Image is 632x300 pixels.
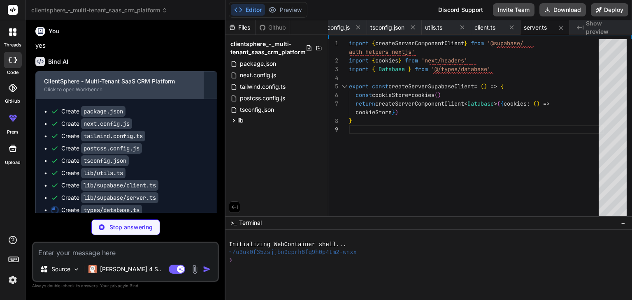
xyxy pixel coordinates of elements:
span: Show preview [586,19,625,36]
h6: You [49,27,60,35]
label: threads [4,42,21,48]
button: Deploy [591,3,628,16]
img: attachment [190,265,200,274]
div: Discord Support [433,3,488,16]
div: 2 [328,56,338,65]
div: Create [61,144,142,152]
span: Database [467,100,494,107]
span: Terminal [239,219,262,227]
span: cookieStore [372,91,408,99]
span: } [464,39,467,47]
button: Download [539,3,586,16]
span: Database [379,65,405,73]
div: Create [61,157,129,165]
img: icon [203,265,211,273]
div: 7 [328,99,338,108]
div: Create [61,107,125,115]
div: 8 [328,117,338,125]
span: privacy [110,283,125,288]
span: = [408,91,411,99]
div: Files [225,23,256,32]
span: ( [497,100,500,107]
span: clientsphere_-_multi-tenant_saas_crm_platform [230,40,306,56]
div: Create [61,169,125,177]
span: postcss.config.js [239,93,286,103]
div: Create [61,132,145,140]
code: next.config.js [81,118,132,129]
div: 1 [328,39,338,48]
button: Invite Team [493,3,534,16]
span: >_ [230,219,237,227]
button: − [619,216,627,229]
div: 6 [328,91,338,99]
span: const [372,83,388,90]
span: cookies [411,91,434,99]
span: Initializing WebContainer shell... [229,241,346,249]
span: client.ts [474,23,495,32]
span: > [494,100,497,107]
span: { [372,65,375,73]
span: { [500,83,504,90]
label: GitHub [5,98,20,105]
span: from [415,65,428,73]
div: 4 [328,74,338,82]
code: tsconfig.json [81,155,129,166]
span: => [543,100,550,107]
code: lib/utils.ts [81,168,125,178]
span: ❯ [229,256,233,264]
span: from [405,57,418,64]
code: lib/supabase/client.ts [81,180,158,191]
span: : [527,100,530,107]
span: tailwind.config.ts [239,82,286,92]
div: Create [61,206,142,214]
label: code [7,69,19,76]
span: } [408,65,411,73]
span: ( [533,100,537,107]
span: tsconfig.json [370,23,404,32]
span: package.json [239,59,277,69]
label: prem [7,129,18,136]
p: Stop answering [109,223,153,231]
span: lib [237,116,244,125]
span: next.config.js [239,70,277,80]
span: ) [395,108,398,116]
span: } [349,117,352,125]
span: } [398,57,402,64]
span: import [349,57,369,64]
span: { [500,100,504,107]
span: cookies [375,57,398,64]
div: Create [61,194,158,202]
button: Editor [231,4,265,16]
img: settings [6,273,20,287]
span: ) [537,100,540,107]
img: Claude 4 Sonnet [88,265,97,273]
span: export [349,83,369,90]
span: cookies [504,100,527,107]
span: ( [434,91,438,99]
div: 9 [328,125,338,134]
span: '@/types/database' [431,65,490,73]
span: ) [484,83,487,90]
span: 'next/headers' [421,57,467,64]
span: createServerComponentClient [375,100,464,107]
p: Source [51,265,70,273]
button: ClientSphere - Multi-Tenant SaaS CRM PlatformClick to open Workbench [36,72,203,99]
span: ( [481,83,484,90]
span: import [349,65,369,73]
p: yes [35,41,217,51]
span: auth-helpers-nextjs' [349,48,415,55]
span: createServerComponentClient [375,39,464,47]
div: 5 [328,82,338,91]
span: clientsphere_-_multi-tenant_saas_crm_platform [31,6,167,14]
span: { [372,39,375,47]
button: Preview [265,4,305,16]
span: ~/u3uk0f35zsjjbn9cprh6fq9h0p4tm2-wnxx [229,249,357,256]
h6: Bind AI [48,58,68,66]
p: Always double-check its answers. Your in Bind [32,282,219,290]
span: { [372,57,375,64]
div: Click to collapse the range. [339,82,350,91]
span: } [392,108,395,116]
span: return [355,100,375,107]
img: Pick Models [73,266,80,273]
label: Upload [5,159,21,166]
